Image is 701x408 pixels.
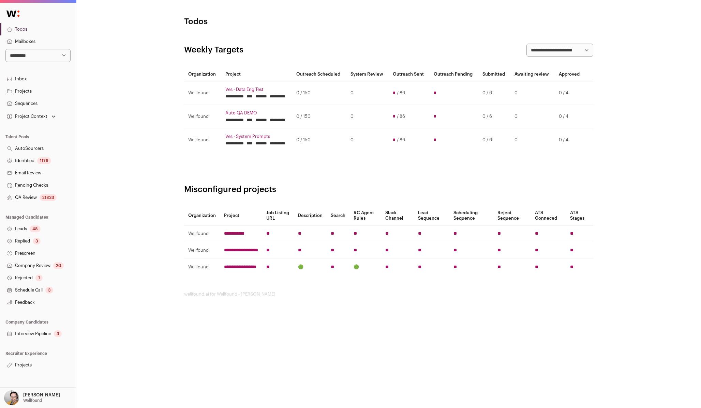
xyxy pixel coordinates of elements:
div: 20 [53,262,64,269]
h2: Misconfigured projects [184,184,593,195]
td: 0 [346,128,389,152]
th: Slack Channel [381,206,414,225]
button: Open dropdown [3,390,61,405]
div: 3 [54,330,62,337]
th: Lead Sequence [414,206,449,225]
td: 0 / 150 [292,81,346,105]
h1: Todos [184,16,320,27]
div: 3 [33,238,41,245]
td: Wellfound [184,259,220,276]
td: Wellfound [184,242,220,259]
td: 0 / 4 [555,128,585,152]
td: 0 / 6 [478,105,510,128]
td: 0 / 4 [555,105,585,128]
th: ATS Conneced [531,206,566,225]
td: 0 / 4 [555,81,585,105]
td: 0 / 6 [478,128,510,152]
th: Search [327,206,349,225]
td: 0 [510,105,555,128]
div: Project Context [5,114,47,119]
span: / 86 [397,90,405,96]
div: 21833 [40,194,57,201]
span: / 86 [397,114,405,119]
div: 1 [35,274,43,281]
th: Outreach Scheduled [292,67,346,81]
a: Ves - Data Eng Test [225,87,288,92]
td: 0 / 6 [478,81,510,105]
span: / 86 [397,137,405,143]
th: Approved [555,67,585,81]
a: Auto QA DEMO [225,110,288,116]
td: Wellfound [184,81,221,105]
div: 1176 [37,157,51,164]
td: 0 [346,105,389,128]
button: Open dropdown [5,112,57,121]
th: Project [221,67,292,81]
td: 0 / 150 [292,128,346,152]
th: System Review [346,67,389,81]
div: 3 [45,287,53,294]
th: Project [220,206,262,225]
td: 0 [346,81,389,105]
td: 🟢 [349,259,381,276]
td: 🟢 [294,259,327,276]
th: Awaiting review [510,67,555,81]
div: 48 [30,225,41,232]
p: [PERSON_NAME] [23,392,60,398]
th: Submitted [478,67,510,81]
th: Outreach Sent [389,67,429,81]
th: Description [294,206,327,225]
td: 0 / 150 [292,105,346,128]
footer: wellfound:ai for Wellfound - [PERSON_NAME] [184,292,593,297]
a: Ves - System Prompts [225,134,288,139]
td: 0 [510,128,555,152]
td: 0 [510,81,555,105]
th: ATS Stages [566,206,593,225]
p: Wellfound [23,398,42,403]
td: Wellfound [184,105,221,128]
img: Wellfound [3,7,23,20]
th: Scheduling Sequence [449,206,493,225]
th: Organization [184,67,221,81]
td: Wellfound [184,225,220,242]
th: Reject Sequence [493,206,531,225]
td: Wellfound [184,128,221,152]
th: RC Agent Rules [349,206,381,225]
th: Outreach Pending [430,67,478,81]
th: Organization [184,206,220,225]
th: Job Listing URL [262,206,294,225]
h2: Weekly Targets [184,45,243,56]
img: 144000-medium_jpg [4,390,19,405]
